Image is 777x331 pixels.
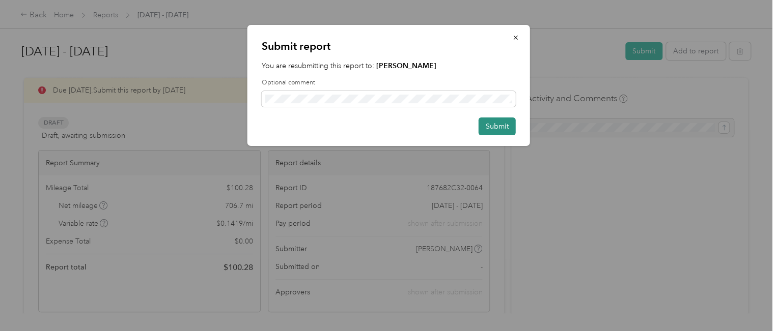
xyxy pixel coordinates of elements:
[262,78,516,87] label: Optional comment
[262,61,516,71] p: You are resubmitting this report to:
[479,117,516,135] button: Submit
[262,39,516,53] p: Submit report
[720,274,777,331] iframe: Everlance-gr Chat Button Frame
[376,62,436,70] strong: [PERSON_NAME]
